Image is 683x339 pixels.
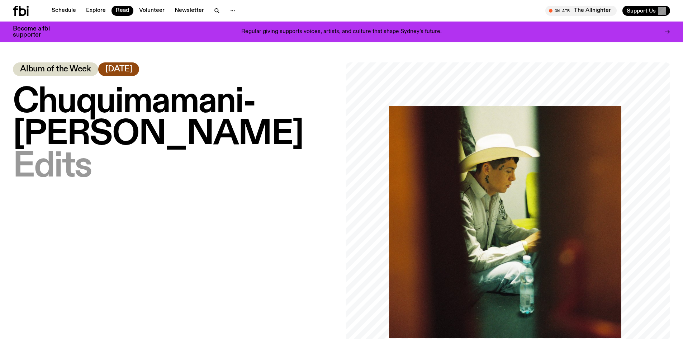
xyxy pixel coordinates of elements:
[627,8,656,14] span: Support Us
[105,65,132,73] span: [DATE]
[13,84,303,152] span: Chuquimamani-[PERSON_NAME]
[82,6,110,16] a: Explore
[20,65,91,73] span: Album of the Week
[622,6,670,16] button: Support Us
[13,149,91,185] span: Edits
[545,6,617,16] button: On AirThe Allnighter
[135,6,169,16] a: Volunteer
[389,106,621,338] img: A side profile of Chuquimamani-Condori. They are wearing a cowboy hat and jeans, and a white cowb...
[47,6,80,16] a: Schedule
[112,6,133,16] a: Read
[170,6,208,16] a: Newsletter
[13,26,59,38] h3: Become a fbi supporter
[241,29,442,35] p: Regular giving supports voices, artists, and culture that shape Sydney’s future.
